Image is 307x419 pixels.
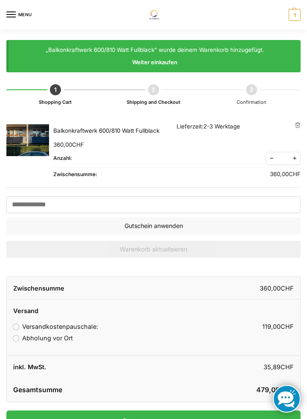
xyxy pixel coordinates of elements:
span: CHF [281,285,294,292]
span: CHF [289,171,301,177]
button: Warenkorb aktualisieren [6,241,301,258]
span: Reduce quantity [266,153,277,164]
a: Shipping and Checkout [127,99,180,105]
img: Solaranlagen, Speicheranlagen und Energiesparprodukte [143,10,163,20]
a: Balkonkraftwerk 600/810 Watt Fullblack aus dem Warenkorb entfernen [295,122,301,128]
bdi: 479,00 [256,386,294,394]
button: Gutschein anwenden [6,217,301,234]
span: CHF [281,323,294,330]
span: 2-3 Werktage [203,123,240,130]
span: CHF [72,141,84,148]
th: inkl. MwSt. [7,356,153,378]
th: Versand [7,299,300,316]
th: Zwischensumme [7,277,153,299]
bdi: 119,00 [262,323,294,330]
button: Menu [6,9,32,21]
div: „Balkonkraftwerk 600/810 Watt Fullblack“ wurde deinem Warenkorb hinzugefügt. [18,46,292,66]
img: Warenkorb 1 [6,124,49,156]
label: Versandkostenpauschale: [13,323,98,330]
span: Confirmation [237,99,266,105]
bdi: 35,89 [264,363,294,371]
th: Gesamtsumme [7,378,153,402]
bdi: 360,00 [270,171,301,177]
nav: Cart contents [287,9,301,21]
span: Increase quantity [289,153,300,164]
a: Weiter einkaufen [18,58,292,67]
bdi: 360,00 [53,141,84,148]
span: CHF [281,363,294,371]
span: Lieferzeit: [177,123,240,130]
a: Shopping Cart [39,99,72,105]
bdi: 360,00 [260,285,294,292]
span: 1 [289,9,301,21]
input: Produktmenge [278,153,288,164]
label: Abholung vor Ort [13,334,73,342]
a: Balkonkraftwerk 600/810 Watt Fullblack [53,126,177,135]
a: 1 [287,9,301,21]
